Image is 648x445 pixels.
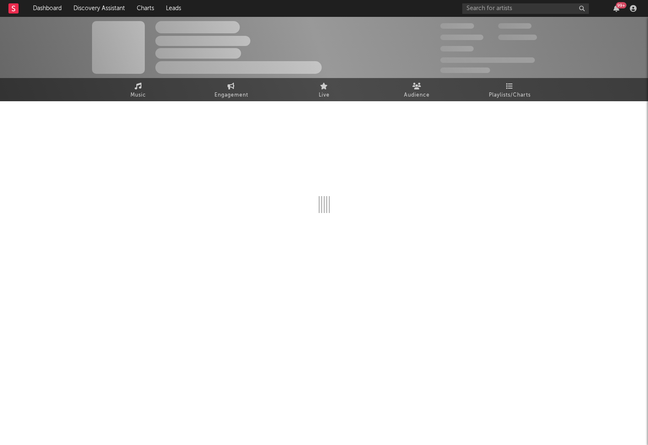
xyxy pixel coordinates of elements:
[464,78,556,101] a: Playlists/Charts
[462,3,589,14] input: Search for artists
[371,78,464,101] a: Audience
[489,90,531,100] span: Playlists/Charts
[440,35,483,40] span: 50.000.000
[498,23,531,29] span: 100.000
[613,5,619,12] button: 99+
[440,46,474,51] span: 100.000
[214,90,248,100] span: Engagement
[130,90,146,100] span: Music
[185,78,278,101] a: Engagement
[440,67,490,73] span: Jump Score: 85.0
[404,90,430,100] span: Audience
[440,23,474,29] span: 300.000
[278,78,371,101] a: Live
[498,35,537,40] span: 1.000.000
[92,78,185,101] a: Music
[440,57,535,63] span: 50.000.000 Monthly Listeners
[616,2,626,8] div: 99 +
[319,90,330,100] span: Live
